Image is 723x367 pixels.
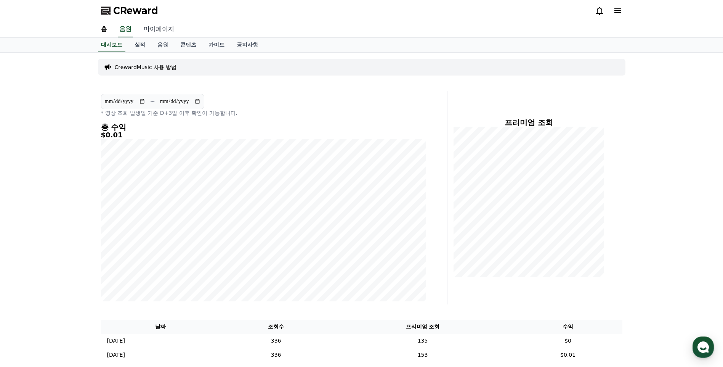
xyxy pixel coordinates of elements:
[101,5,158,17] a: CReward
[231,38,264,52] a: 공지사항
[454,118,604,127] h4: 프리미엄 조회
[118,253,127,259] span: 설정
[107,351,125,359] p: [DATE]
[150,97,155,106] p: ~
[174,38,202,52] a: 콘텐츠
[514,334,622,348] td: $0
[95,21,113,37] a: 홈
[101,320,220,334] th: 날짜
[24,253,29,259] span: 홈
[220,320,332,334] th: 조회수
[332,320,513,334] th: 프리미엄 조회
[101,123,426,131] h4: 총 수익
[138,21,180,37] a: 마이페이지
[128,38,151,52] a: 실적
[514,320,622,334] th: 수익
[115,63,177,71] a: CrewardMusic 사용 방법
[118,21,133,37] a: 음원
[98,38,125,52] a: 대시보드
[101,131,426,139] h5: $0.01
[514,348,622,362] td: $0.01
[2,242,50,261] a: 홈
[220,348,332,362] td: 336
[332,334,513,348] td: 135
[151,38,174,52] a: 음원
[70,254,79,260] span: 대화
[107,337,125,345] p: [DATE]
[98,242,146,261] a: 설정
[50,242,98,261] a: 대화
[202,38,231,52] a: 가이드
[101,109,426,117] p: * 영상 조회 발생일 기준 D+3일 이후 확인이 가능합니다.
[332,348,513,362] td: 153
[220,334,332,348] td: 336
[113,5,158,17] span: CReward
